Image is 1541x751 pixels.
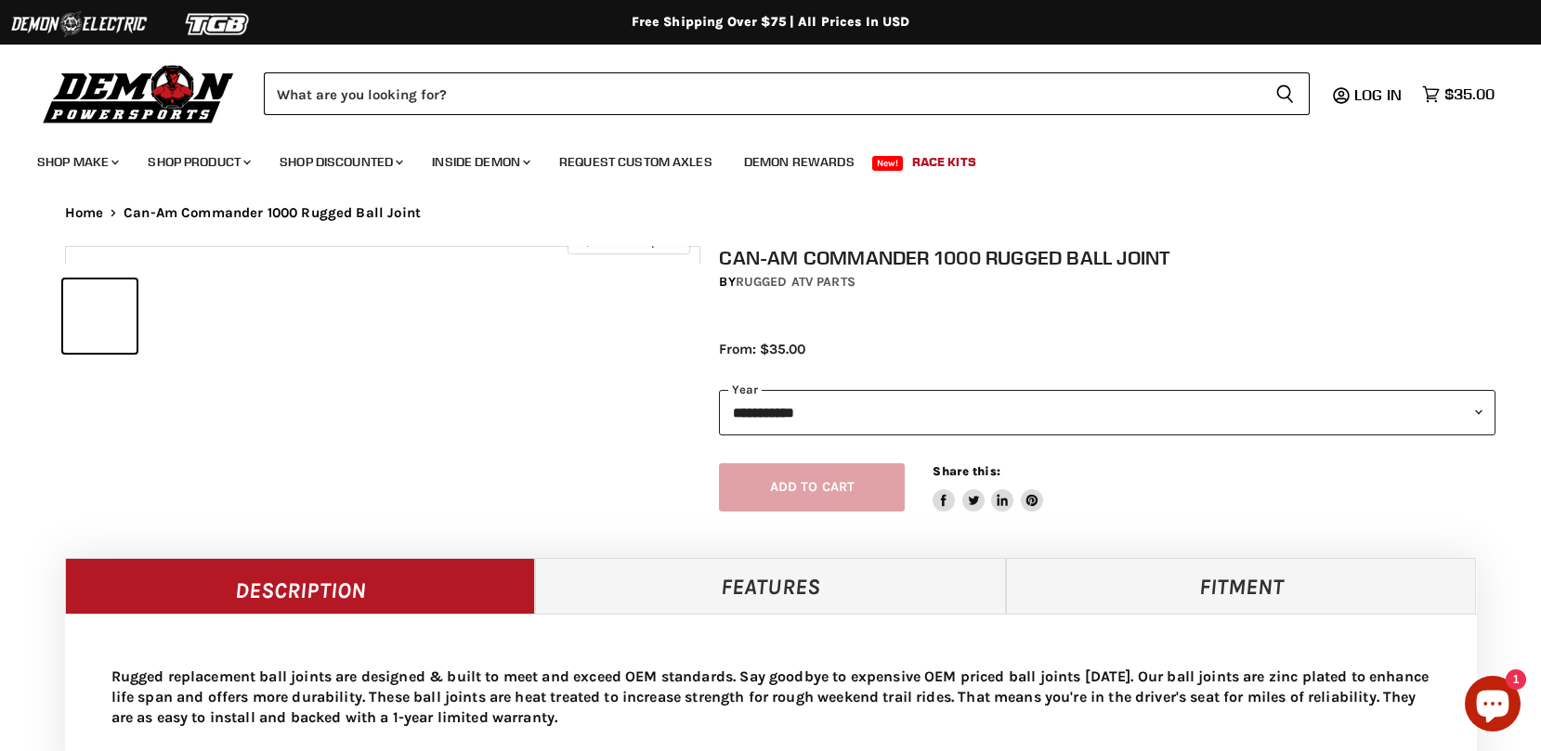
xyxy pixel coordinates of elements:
[1354,85,1402,104] span: Log in
[28,205,1514,221] nav: Breadcrumbs
[23,143,130,181] a: Shop Make
[872,156,904,171] span: New!
[23,136,1490,181] ul: Main menu
[1459,676,1526,736] inbox-online-store-chat: Shopify online store chat
[149,6,288,42] img: TGB Logo 2
[1413,81,1504,108] a: $35.00
[577,234,680,248] span: Click to expand
[545,143,726,181] a: Request Custom Axles
[142,279,215,353] button: Can-Am Commander 1000 Rugged Ball Joint thumbnail
[1346,86,1413,103] a: Log in
[418,143,542,181] a: Inside Demon
[898,143,990,181] a: Race Kits
[1444,85,1495,103] span: $35.00
[63,279,137,353] button: Can-Am Commander 1000 Rugged Ball Joint thumbnail
[933,464,999,478] span: Share this:
[1006,558,1477,614] a: Fitment
[1260,72,1310,115] button: Search
[535,558,1006,614] a: Features
[719,341,805,357] span: From: $35.00
[266,143,414,181] a: Shop Discounted
[65,558,536,614] a: Description
[719,246,1495,269] h1: Can-Am Commander 1000 Rugged Ball Joint
[9,6,149,42] img: Demon Electric Logo 2
[719,272,1495,292] div: by
[933,463,1043,512] aside: Share this:
[28,14,1514,31] div: Free Shipping Over $75 | All Prices In USD
[134,143,262,181] a: Shop Product
[65,205,104,221] a: Home
[264,72,1260,115] input: Search
[719,390,1495,435] select: year
[37,60,241,126] img: Demon Powersports
[111,667,1430,728] p: Rugged replacement ball joints are designed & built to meet and exceed OEM standards. Say goodbye...
[730,143,868,181] a: Demon Rewards
[264,72,1310,115] form: Product
[124,205,421,221] span: Can-Am Commander 1000 Rugged Ball Joint
[736,274,855,290] a: Rugged ATV Parts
